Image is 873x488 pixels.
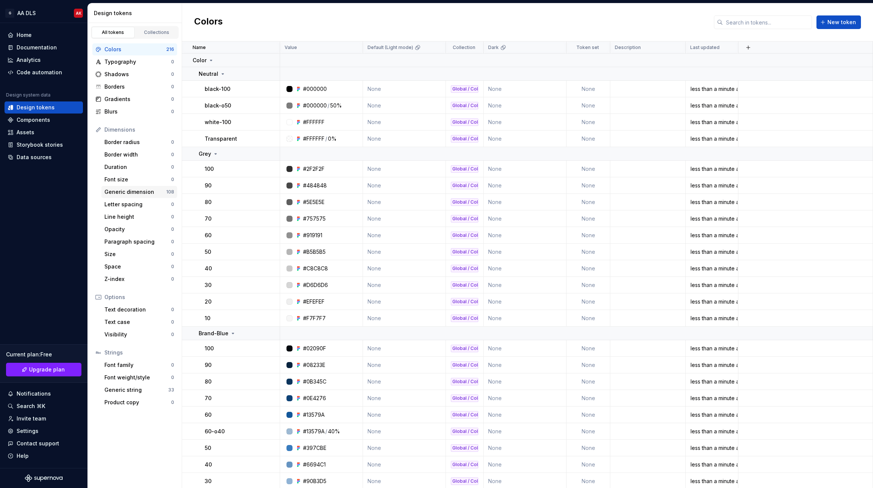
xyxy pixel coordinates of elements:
div: Invite team [17,415,46,422]
div: less than a minute ago [686,444,738,452]
td: None [363,114,446,130]
a: Line height0 [101,211,177,223]
div: Analytics [17,56,41,64]
div: 0 [171,239,174,245]
div: 0 [171,71,174,77]
td: None [484,456,567,473]
div: Global / Color [451,444,478,452]
td: None [484,194,567,210]
a: Size0 [101,248,177,260]
a: Typography0 [92,56,177,68]
div: Global / Color [451,135,478,143]
td: None [567,293,610,310]
td: None [567,81,610,97]
a: Visibility0 [101,328,177,341]
td: None [484,81,567,97]
div: less than a minute ago [686,165,738,173]
div: 0 [171,109,174,115]
div: 0 [171,214,174,220]
div: AA DLS [17,9,36,17]
td: None [484,210,567,227]
p: Name [193,45,206,51]
div: 0 [171,362,174,368]
a: Upgrade plan [6,363,81,376]
div: less than a minute ago [686,102,738,109]
td: None [567,440,610,456]
div: #C8C8C8 [303,265,328,272]
div: Global / Color [451,215,478,223]
div: Notifications [17,390,51,397]
div: Gradients [104,95,171,103]
p: 90 [205,182,211,189]
td: None [567,227,610,244]
td: None [363,423,446,440]
div: Font family [104,361,171,369]
a: Storybook stories [5,139,83,151]
td: None [567,407,610,423]
span: Upgrade plan [29,366,65,373]
div: Opacity [104,226,171,233]
p: Neutral [199,70,218,78]
div: Dimensions [104,126,174,134]
div: Global / Color [451,461,478,468]
div: less than a minute ago [686,182,738,189]
div: #6694C1 [303,461,326,468]
td: None [484,277,567,293]
div: 0% [328,135,337,143]
div: 0 [171,374,174,381]
a: Border width0 [101,149,177,161]
td: None [484,244,567,260]
div: Design tokens [17,104,55,111]
td: None [484,227,567,244]
div: 50% [330,102,342,109]
div: Global / Color [451,428,478,435]
td: None [484,390,567,407]
p: 100 [205,165,214,173]
div: #757575 [303,215,326,223]
td: None [484,97,567,114]
div: #2F2F2F [303,165,325,173]
div: 216 [166,46,174,52]
div: less than a minute ago [686,281,738,289]
div: 40% [328,428,340,435]
a: Border radius0 [101,136,177,148]
a: Font size0 [101,173,177,186]
div: less than a minute ago [686,378,738,385]
div: Line height [104,213,171,221]
a: Paragraph spacing0 [101,236,177,248]
div: 0 [171,152,174,158]
div: 0 [171,59,174,65]
td: None [567,161,610,177]
div: / [325,428,327,435]
td: None [484,357,567,373]
a: Assets [5,126,83,138]
div: Global / Color [451,315,478,322]
a: Design tokens [5,101,83,114]
div: #FFFFFF [303,135,325,143]
p: Value [285,45,297,51]
div: AK [76,10,81,16]
td: None [567,97,610,114]
p: 80 [205,378,211,385]
a: Space0 [101,261,177,273]
div: less than a minute ago [686,232,738,239]
a: Product copy0 [101,396,177,408]
p: Transparent [205,135,237,143]
a: Home [5,29,83,41]
p: 60-o40 [205,428,225,435]
a: Borders0 [92,81,177,93]
div: Design tokens [94,9,179,17]
td: None [484,130,567,147]
div: Global / Color [451,182,478,189]
td: None [363,161,446,177]
div: 0 [171,84,174,90]
td: None [567,373,610,390]
div: Colors [104,46,166,53]
a: Opacity0 [101,223,177,235]
div: Global / Color [451,411,478,419]
div: 0 [171,331,174,338]
div: #EFEFEF [303,298,325,305]
td: None [363,227,446,244]
div: 0 [171,96,174,102]
div: / [325,135,327,143]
